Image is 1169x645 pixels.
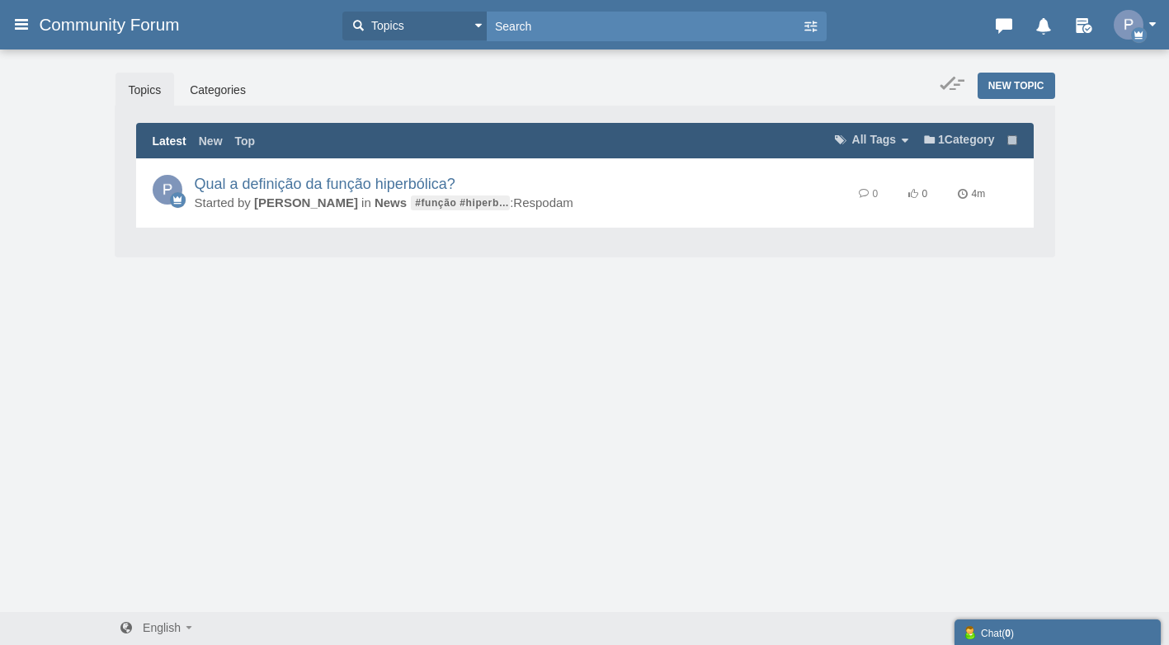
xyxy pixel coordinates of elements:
[963,624,1153,641] div: Chat
[988,80,1044,92] span: New Topic
[143,621,181,634] span: English
[487,12,802,40] input: Search
[1002,628,1014,639] span: ( )
[199,133,223,149] a: New
[235,133,256,149] a: Top
[367,17,404,35] span: Topics
[342,12,487,40] button: Topics
[852,133,896,146] span: All Tags
[39,15,191,35] span: Community Forum
[411,197,519,209] span: #função #hiperbóle
[153,133,186,149] a: Latest
[39,10,334,40] a: Community Forum
[958,188,986,200] time: 4m
[153,175,182,205] img: sqq3sAAAAGSURBVAMAoBmJeFxhMJgAAAAASUVORK5CYII=
[1005,628,1011,639] strong: 0
[873,188,879,200] span: 0
[978,73,1055,99] a: New Topic
[922,188,928,200] span: 0
[945,133,995,146] span: Category
[375,195,407,210] a: News
[177,73,259,107] a: Categories
[411,195,510,210] a: #função #hiperbóle
[832,133,909,146] a: All Tags
[195,176,455,192] a: Qual a definição da função hiperbólica?
[1114,10,1143,40] img: sqq3sAAAAGSURBVAMAoBmJeFxhMJgAAAAASUVORK5CYII=
[254,195,358,210] a: [PERSON_NAME]
[922,133,994,146] a: 1Category
[115,73,175,107] a: Topics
